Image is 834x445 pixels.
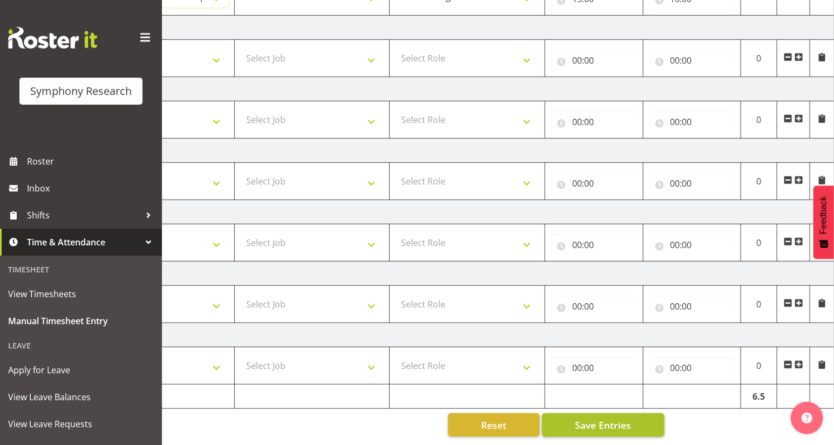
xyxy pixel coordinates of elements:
[741,286,777,323] td: 0
[448,413,540,437] button: Reset
[741,163,777,200] td: 0
[8,286,154,302] span: View Timesheets
[27,234,140,250] span: Time & Attendance
[551,357,638,379] input: Click to select...
[741,347,777,385] td: 0
[819,196,829,234] span: Feedback
[27,153,157,169] span: Roster
[551,296,638,317] input: Click to select...
[649,296,736,317] input: Click to select...
[27,180,157,196] span: Inbox
[575,418,631,432] span: Save Entries
[551,234,638,256] input: Click to select...
[8,362,154,378] span: Apply for Leave
[3,384,159,410] a: View Leave Balances
[3,334,159,357] div: Leave
[3,280,159,307] a: View Timesheets
[542,413,665,437] button: Save Entries
[551,50,638,71] input: Click to select...
[3,307,159,334] a: Manual Timesheet Entry
[8,389,154,405] span: View Leave Balances
[741,40,777,77] td: 0
[3,410,159,437] a: View Leave Requests
[802,413,812,423] img: help-xxl-2.png
[649,111,736,133] input: Click to select...
[813,186,834,259] button: Feedback - Show survey
[649,234,736,256] input: Click to select...
[8,313,154,329] span: Manual Timesheet Entry
[481,418,506,432] span: Reset
[3,357,159,384] a: Apply for Leave
[741,224,777,262] td: 0
[649,173,736,194] input: Click to select...
[30,83,132,99] div: Symphony Research
[649,357,736,379] input: Click to select...
[8,27,97,49] img: Rosterit website logo
[8,416,154,432] span: View Leave Requests
[27,207,140,223] span: Shifts
[551,173,638,194] input: Click to select...
[649,50,736,71] input: Click to select...
[741,101,777,139] td: 0
[3,258,159,280] div: Timesheet
[551,111,638,133] input: Click to select...
[741,385,777,409] td: 6.5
